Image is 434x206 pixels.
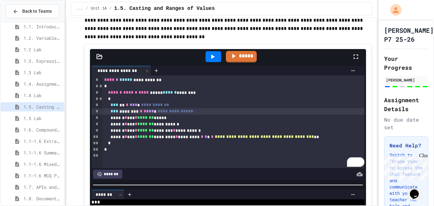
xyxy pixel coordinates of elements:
span: 1.4 Lab [24,92,62,99]
span: 1.8. Documentation with Comments and Preconditions [24,195,62,202]
span: 1.1-1.6 Summary [24,149,62,156]
span: Unit 1A [91,6,107,11]
div: My Account [383,3,403,17]
span: 1.5 Lab [24,115,62,122]
span: Back to Teams [22,8,52,15]
iframe: chat widget [381,153,428,180]
span: 1.2. Variables and Data Types [24,35,62,41]
span: / [86,6,88,11]
span: 1.1. Introduction to Algorithms, Programming, and Compilers [24,23,62,30]
span: 1.1-1.6 MCQ Practice [24,172,62,179]
span: 1.1-1.6 Extra Coding Practice [24,138,62,145]
div: To enrich screen reader interactions, please activate Accessibility in Grammarly extension settings [102,75,364,168]
div: Chat with us now!Close [3,3,44,40]
span: 1.7. APIs and Libraries [24,184,62,190]
button: Back to Teams [6,4,59,18]
span: / [109,6,112,11]
h1: [PERSON_NAME] P7 25-26 [384,26,434,44]
iframe: chat widget [407,181,428,200]
h2: Assignment Details [384,96,428,113]
h2: Your Progress [384,54,428,72]
span: 1.3. Expressions and Output [New] [24,58,62,64]
div: No due date set [384,116,428,131]
span: 1.3 Lab [24,69,62,76]
span: 1.1-1.6 Mixed Up Code Practice [24,161,62,167]
h3: Need Help? [390,142,423,149]
span: 1.6. Compound Assignment Operators [24,126,62,133]
span: ... [77,6,84,11]
span: 1.4. Assignment and Input [24,81,62,87]
span: 1.5. Casting and Ranges of Values [114,5,215,12]
span: 1.5. Casting and Ranges of Values [24,103,62,110]
div: [PERSON_NAME] [386,77,426,83]
span: 1.2 Lab [24,46,62,53]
